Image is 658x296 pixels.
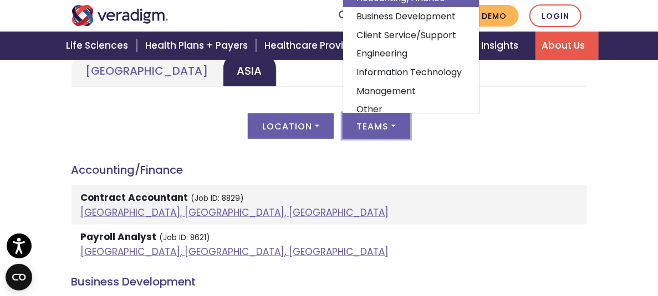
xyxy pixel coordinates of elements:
a: [GEOGRAPHIC_DATA], [GEOGRAPHIC_DATA], [GEOGRAPHIC_DATA] [81,245,389,258]
button: Location [248,113,333,139]
h4: Accounting/Finance [72,163,587,176]
a: Login [529,4,582,27]
strong: Contract Accountant [81,191,188,204]
button: Open CMP widget [6,264,32,290]
a: Client Service/Support [343,26,479,45]
a: Asia [223,54,277,87]
a: About Us [535,32,599,60]
a: Engineering [343,44,479,63]
a: Management [343,81,479,100]
small: (Job ID: 8829) [191,193,244,204]
a: Health Plans + Payers [139,32,258,60]
a: [GEOGRAPHIC_DATA], [GEOGRAPHIC_DATA], [GEOGRAPHIC_DATA] [81,206,389,219]
button: Teams [343,113,410,139]
a: Get Demo [451,5,519,27]
a: Search [339,8,382,23]
a: Life Sciences [59,32,138,60]
a: Healthcare Providers [258,32,374,60]
img: Veradigm logo [72,5,169,26]
a: Business Development [343,7,479,26]
a: Insights [475,32,535,60]
small: (Job ID: 8621) [160,232,211,243]
a: [GEOGRAPHIC_DATA] [72,54,223,87]
a: Information Technology [343,63,479,82]
h4: Business Development [72,276,587,289]
a: Other [343,100,479,119]
strong: Payroll Analyst [81,230,157,243]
